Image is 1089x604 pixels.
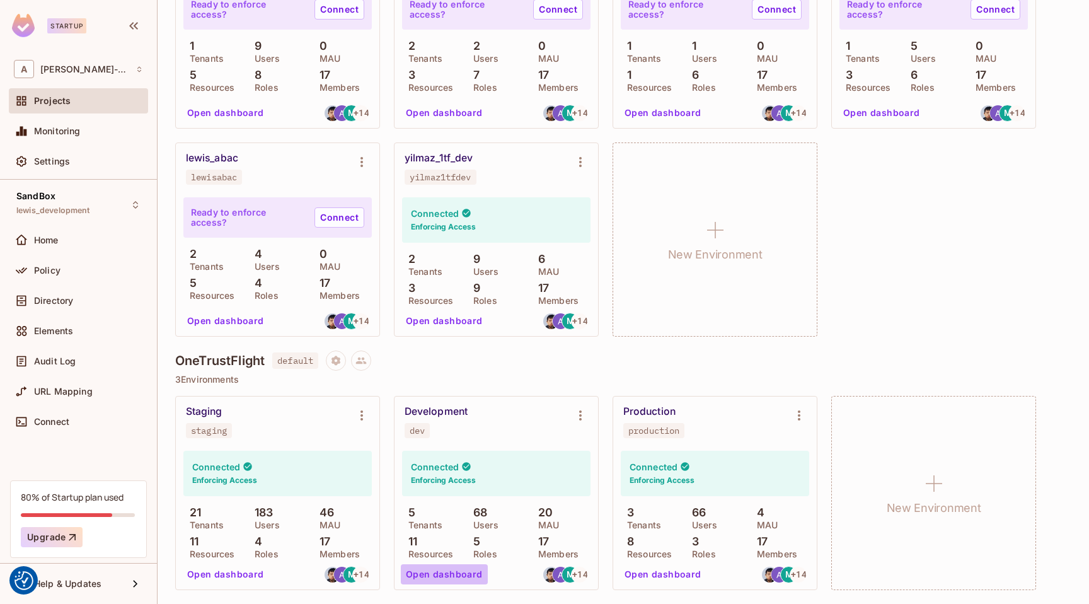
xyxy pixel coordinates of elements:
[668,245,763,264] h1: New Environment
[34,156,70,166] span: Settings
[313,520,340,530] p: MAU
[969,40,983,52] p: 0
[532,282,549,294] p: 17
[532,69,549,81] p: 17
[543,105,559,121] img: alexander.ip@trustflight.com
[34,579,101,589] span: Help & Updates
[354,317,369,325] span: + 14
[623,405,676,418] div: Production
[248,54,280,64] p: Users
[785,108,793,117] span: M
[402,549,453,559] p: Resources
[751,83,797,93] p: Members
[619,103,706,123] button: Open dashboard
[175,353,265,368] h4: OneTrustFlight
[34,326,73,336] span: Elements
[791,570,806,579] span: + 14
[628,426,679,436] div: production
[183,40,194,52] p: 1
[543,313,559,329] img: alexander.ip@trustflight.com
[191,207,304,228] p: Ready to enforce access?
[621,83,672,93] p: Resources
[532,267,559,277] p: MAU
[401,103,488,123] button: Open dashboard
[838,103,925,123] button: Open dashboard
[411,475,476,486] h6: Enforcing Access
[686,69,699,81] p: 6
[532,40,546,52] p: 0
[313,277,330,289] p: 17
[405,405,468,418] div: Development
[791,108,806,117] span: + 14
[313,54,340,64] p: MAU
[183,549,234,559] p: Resources
[904,54,936,64] p: Users
[248,262,280,272] p: Users
[354,570,369,579] span: + 14
[248,83,279,93] p: Roles
[553,567,568,583] img: artem.jeman@trustflight.com
[34,265,60,276] span: Policy
[16,206,90,216] span: lewis_development
[532,520,559,530] p: MAU
[410,172,471,182] div: yilmaz1tfdev
[990,105,1006,121] img: artem.jeman@trustflight.com
[751,549,797,559] p: Members
[981,105,996,121] img: alexander.ip@trustflight.com
[532,535,549,548] p: 17
[686,40,696,52] p: 1
[969,54,996,64] p: MAU
[182,564,269,584] button: Open dashboard
[969,69,986,81] p: 17
[313,535,330,548] p: 17
[904,83,935,93] p: Roles
[751,506,764,519] p: 4
[40,64,129,74] span: Workspace: alex-trustflight-sandbox
[411,461,459,473] h4: Connected
[183,83,234,93] p: Resources
[349,403,374,428] button: Environment settings
[334,105,350,121] img: artem.jeman@trustflight.com
[467,40,480,52] p: 2
[532,253,545,265] p: 6
[839,40,850,52] p: 1
[348,570,355,579] span: M
[751,535,768,548] p: 17
[34,235,59,245] span: Home
[572,317,587,325] span: + 14
[686,54,717,64] p: Users
[621,520,661,530] p: Tenants
[183,506,201,519] p: 21
[686,506,706,519] p: 66
[572,108,587,117] span: + 14
[686,549,716,559] p: Roles
[325,567,340,583] img: alexander.ip@trustflight.com
[354,108,369,117] span: + 14
[771,105,787,121] img: artem.jeman@trustflight.com
[248,248,262,260] p: 4
[467,54,498,64] p: Users
[182,103,269,123] button: Open dashboard
[785,570,793,579] span: M
[402,69,415,81] p: 3
[313,549,360,559] p: Members
[248,520,280,530] p: Users
[183,248,197,260] p: 2
[334,567,350,583] img: artem.jeman@trustflight.com
[621,54,661,64] p: Tenants
[467,549,497,559] p: Roles
[248,40,262,52] p: 9
[348,317,355,325] span: M
[532,54,559,64] p: MAU
[14,571,33,590] img: Revisit consent button
[621,549,672,559] p: Resources
[402,40,415,52] p: 2
[532,506,553,519] p: 20
[467,253,480,265] p: 9
[191,426,227,436] div: staging
[751,69,768,81] p: 17
[248,535,262,548] p: 4
[349,149,374,175] button: Environment settings
[192,475,257,486] h6: Enforcing Access
[175,375,1071,385] p: 3 Environments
